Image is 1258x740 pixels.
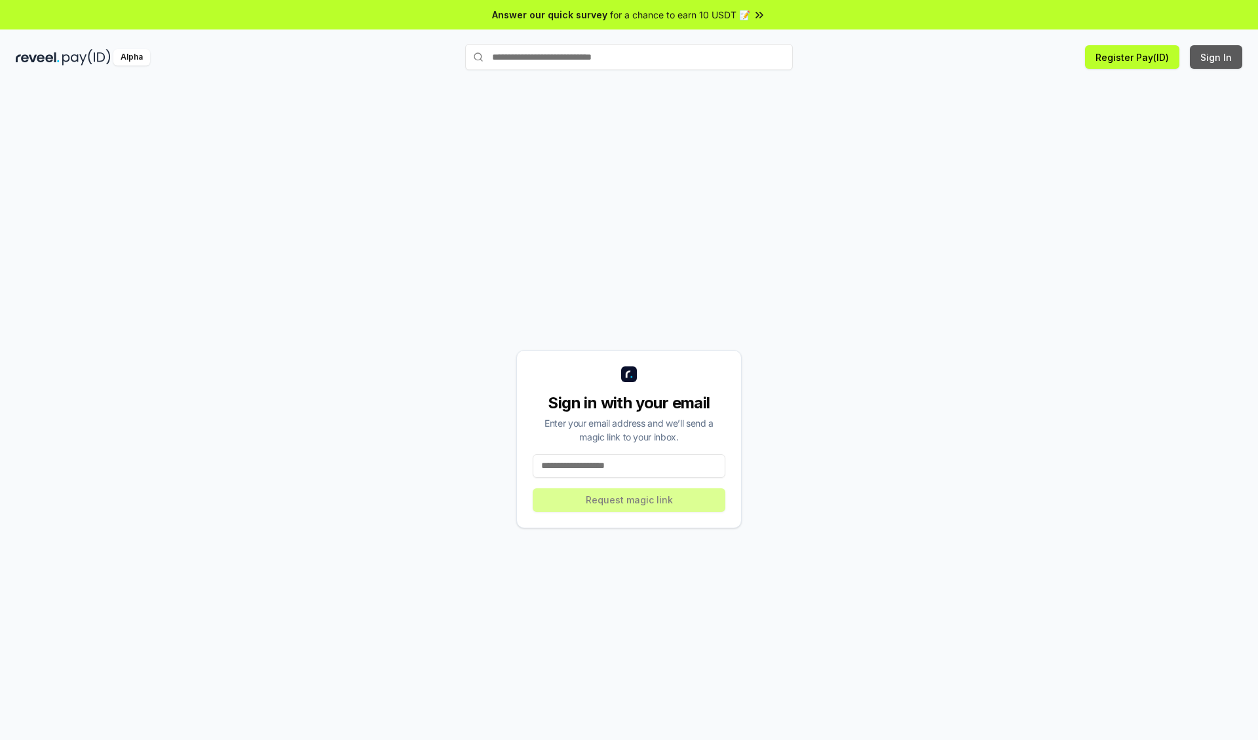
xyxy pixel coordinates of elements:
[1190,45,1242,69] button: Sign In
[1085,45,1179,69] button: Register Pay(ID)
[16,49,60,66] img: reveel_dark
[62,49,111,66] img: pay_id
[113,49,150,66] div: Alpha
[533,416,725,444] div: Enter your email address and we’ll send a magic link to your inbox.
[533,393,725,414] div: Sign in with your email
[621,366,637,382] img: logo_small
[492,8,607,22] span: Answer our quick survey
[610,8,750,22] span: for a chance to earn 10 USDT 📝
